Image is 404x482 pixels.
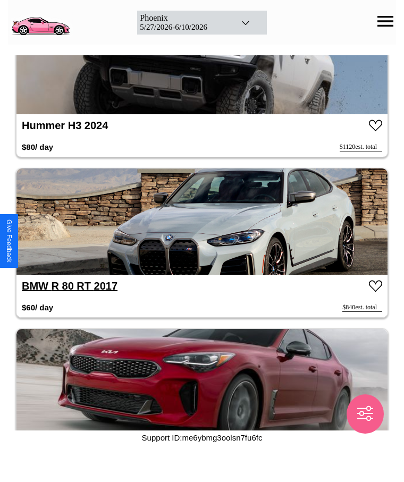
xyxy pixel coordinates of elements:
[142,430,263,445] p: Support ID: me6ybmg3oolsn7fu6fc
[8,5,73,37] img: logo
[22,298,53,317] h3: $ 60 / day
[140,13,226,23] div: Phoenix
[342,303,382,312] div: $ 840 est. total
[22,137,53,157] h3: $ 80 / day
[5,219,13,263] div: Give Feedback
[140,23,226,32] div: 5 / 27 / 2026 - 6 / 10 / 2026
[340,143,382,151] div: $ 1120 est. total
[22,120,108,131] a: Hummer H3 2024
[22,280,117,292] a: BMW R 80 RT 2017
